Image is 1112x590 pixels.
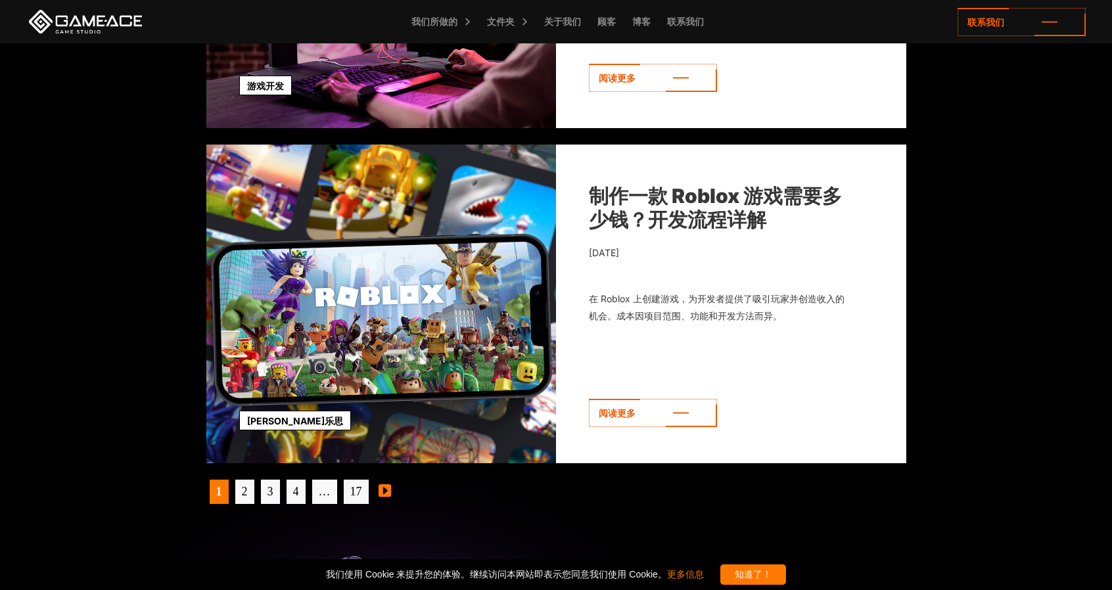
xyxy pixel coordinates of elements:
a: 3 [261,480,280,504]
a: 2 [235,480,254,504]
a: 更多信息 [667,569,704,579]
a: [PERSON_NAME]乐思 [239,411,351,430]
a: 17 [344,480,369,504]
font: 1 [216,485,222,498]
a: 阅读更多 [589,399,717,427]
font: 2 [242,485,248,498]
font: … [319,485,331,498]
font: 3 [267,485,273,498]
font: 我们所做的 [411,16,457,27]
font: 顾客 [597,16,616,27]
font: [DATE] [589,247,619,258]
font: 关于我们 [544,16,581,27]
a: 制作一款 Roblox 游戏需要多少钱？开发流程详解 [589,184,842,231]
font: 17 [350,485,362,498]
font: 游戏开发 [247,80,284,91]
a: 4 [287,480,306,504]
font: 联系我们 [667,16,704,27]
font: 4 [293,485,299,498]
font: 在 Roblox 上创建游戏，为开发者提供了吸引玩家并创造收入的机会。成本因项目范围、功能和开发方法而异。 [589,293,845,321]
font: 知道了！ [735,569,772,579]
font: 我们使用 Cookie 来提升您的体验。继续访问本网站即表示您同意我们使用 Cookie。 [326,569,667,579]
font: 博客 [632,16,651,27]
a: 联系我们 [958,8,1086,36]
img: 制作一款 Roblox 游戏需要多少钱？开发流程详解 [206,145,556,463]
font: [PERSON_NAME]乐思 [247,415,343,426]
a: 阅读更多 [589,64,717,92]
a: 游戏开发 [239,76,292,95]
